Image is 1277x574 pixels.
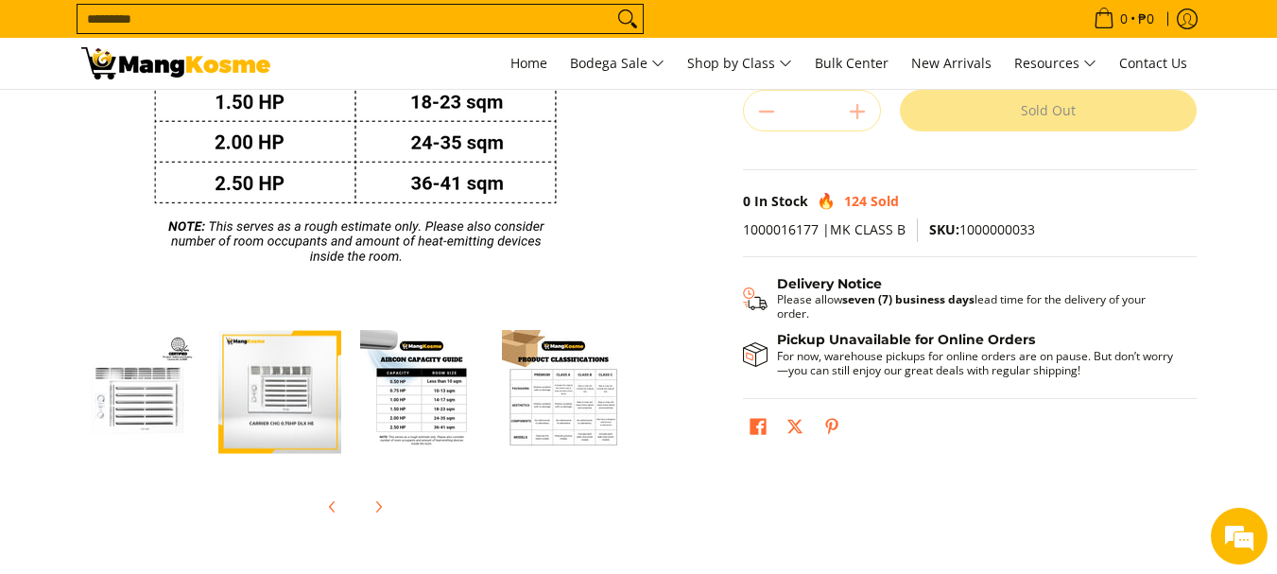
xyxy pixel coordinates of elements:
[77,330,199,453] img: carrier-.75hp-premium-wrac-full-view-mang-kosme
[871,192,899,210] span: Sold
[510,54,547,72] span: Home
[1110,38,1197,89] a: Contact Us
[911,54,992,72] span: New Arrivals
[81,47,270,79] img: Carrier CHG DLX Series Window-Type Aircon 0.75HP l Mang Kosme
[561,38,674,89] a: Bodega Sale
[929,220,1035,238] span: 1000000033
[929,220,959,238] span: SKU:
[743,220,906,238] span: 1000016177 |MK CLASS B
[1014,52,1096,76] span: Resources
[815,54,889,72] span: Bulk Center
[1119,54,1187,72] span: Contact Us
[754,192,808,210] span: In Stock
[1088,9,1160,29] span: •
[218,319,341,465] img: carrier chg-0.75 hg-dlx he-window-type-aircon-front-view
[902,38,1001,89] a: New Arrivals
[777,331,1035,348] strong: Pickup Unavailable for Online Orders
[844,192,867,210] span: 124
[819,413,845,445] a: Pin on Pinterest
[687,52,792,76] span: Shop by Class
[777,292,1178,321] p: Please allow lead time for the delivery of your order.
[805,38,898,89] a: Bulk Center
[502,330,625,453] img: Carrier 0.75 HP Deluxe, Window-Type Air Conditioner (Class B)-4
[777,349,1178,377] p: For now, warehouse pickups for online orders are on pause. But don’t worry—you can still enjoy ou...
[312,486,354,528] button: Previous
[1135,12,1157,26] span: ₱0
[745,413,771,445] a: Share on Facebook
[1005,38,1106,89] a: Resources
[289,38,1197,89] nav: Main Menu
[777,275,882,292] strong: Delivery Notice
[743,276,1178,322] button: Shipping & Delivery
[360,330,483,453] img: Carrier 0.75 HP Deluxe, Window-Type Air Conditioner (Class B)-3
[613,5,643,33] button: Search
[782,413,808,445] a: Post on X
[357,486,399,528] button: Next
[743,192,751,210] span: 0
[570,52,664,76] span: Bodega Sale
[842,291,975,307] strong: seven (7) business days
[1117,12,1130,26] span: 0
[501,38,557,89] a: Home
[678,38,802,89] a: Shop by Class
